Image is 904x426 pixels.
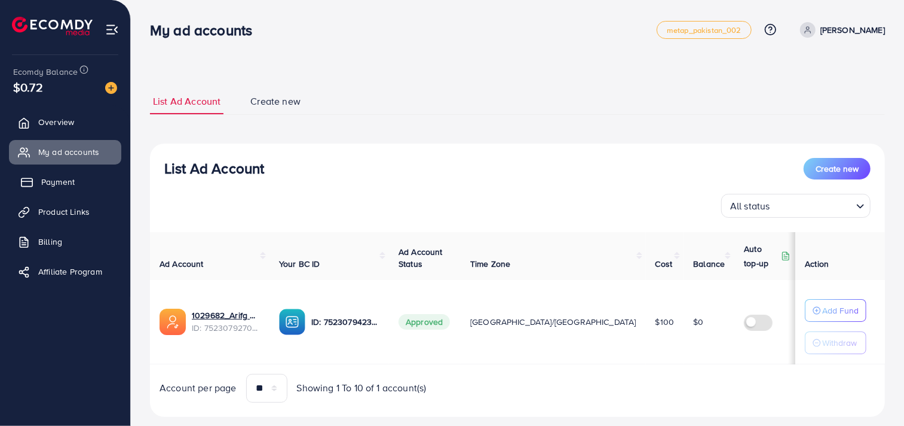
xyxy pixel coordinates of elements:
span: ID: 7523079270294405128 [192,322,260,334]
span: Create new [250,95,301,108]
a: Payment [9,170,121,194]
div: <span class='underline'>1029682_Arifg Mart_1751603491465</span></br>7523079270294405128 [192,309,260,334]
div: Search for option [721,194,871,218]
p: Auto top-up [744,242,779,270]
span: Account per page [160,381,237,395]
p: [PERSON_NAME] [820,23,885,37]
a: My ad accounts [9,140,121,164]
a: Affiliate Program [9,260,121,284]
img: logo [12,17,93,35]
h3: My ad accounts [150,22,262,39]
img: image [105,82,117,94]
img: ic-ba-acc.ded83a64.svg [279,309,305,335]
a: Product Links [9,200,121,224]
span: [GEOGRAPHIC_DATA]/[GEOGRAPHIC_DATA] [470,316,636,328]
span: $0.72 [13,78,43,96]
button: Withdraw [805,331,866,354]
a: Overview [9,110,121,134]
span: Overview [38,116,74,128]
span: Product Links [38,206,90,218]
p: Add Fund [822,303,859,318]
span: Billing [38,236,62,248]
h3: List Ad Account [164,160,264,177]
a: metap_pakistan_002 [657,21,752,39]
input: Search for option [774,195,851,215]
span: metap_pakistan_002 [667,26,741,34]
span: Payment [41,176,75,188]
span: Your BC ID [279,258,320,270]
span: Ad Account Status [399,246,443,270]
span: List Ad Account [153,95,220,108]
span: Affiliate Program [38,266,102,278]
span: Action [805,258,829,270]
span: Ecomdy Balance [13,66,78,78]
span: $0 [693,316,703,328]
span: Balance [693,258,725,270]
span: All status [728,197,773,215]
span: Cost [655,258,673,270]
a: Billing [9,230,121,254]
span: Showing 1 To 10 of 1 account(s) [297,381,427,395]
img: ic-ads-acc.e4c84228.svg [160,309,186,335]
img: menu [105,23,119,36]
iframe: Chat [853,372,895,417]
a: 1029682_Arifg Mart_1751603491465 [192,309,260,321]
span: Create new [816,163,859,175]
span: Time Zone [470,258,510,270]
span: Approved [399,314,450,330]
span: My ad accounts [38,146,99,158]
p: Withdraw [822,336,857,350]
button: Add Fund [805,299,866,322]
p: ID: 7523079423877332993 [311,315,379,329]
a: [PERSON_NAME] [795,22,885,38]
span: Ad Account [160,258,204,270]
span: $100 [655,316,675,328]
button: Create new [804,158,871,179]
